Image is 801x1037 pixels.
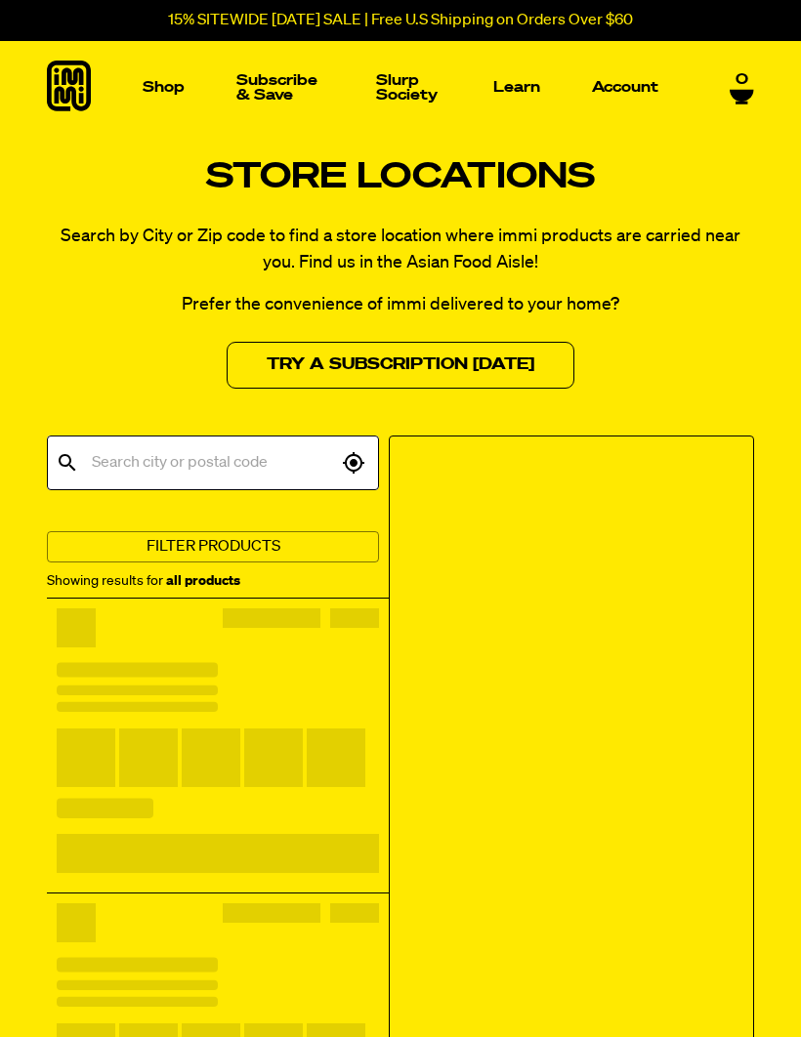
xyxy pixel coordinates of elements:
[736,71,748,89] span: 0
[87,444,337,481] input: Search city or postal code
[730,71,754,104] a: 0
[47,569,379,593] div: Showing results for
[166,574,240,588] strong: all products
[376,73,442,103] p: Slurp Society
[168,12,633,29] p: 15% SITEWIDE [DATE] SALE | Free U.S Shipping on Orders Over $60
[47,157,754,199] h1: Store Locations
[592,80,658,95] p: Account
[493,80,540,95] p: Learn
[135,41,192,134] a: Shop
[584,72,666,103] a: Account
[485,41,548,134] a: Learn
[47,292,754,318] p: Prefer the convenience of immi delivered to your home?
[236,73,324,103] p: Subscribe & Save
[135,41,666,134] nav: Main navigation
[227,342,574,389] a: Try a Subscription [DATE]
[143,80,185,95] p: Shop
[368,65,449,110] a: Slurp Society
[47,224,754,276] p: Search by City or Zip code to find a store location where immi products are carried near you. Fin...
[229,65,332,110] a: Subscribe & Save
[47,531,379,562] button: Filter Products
